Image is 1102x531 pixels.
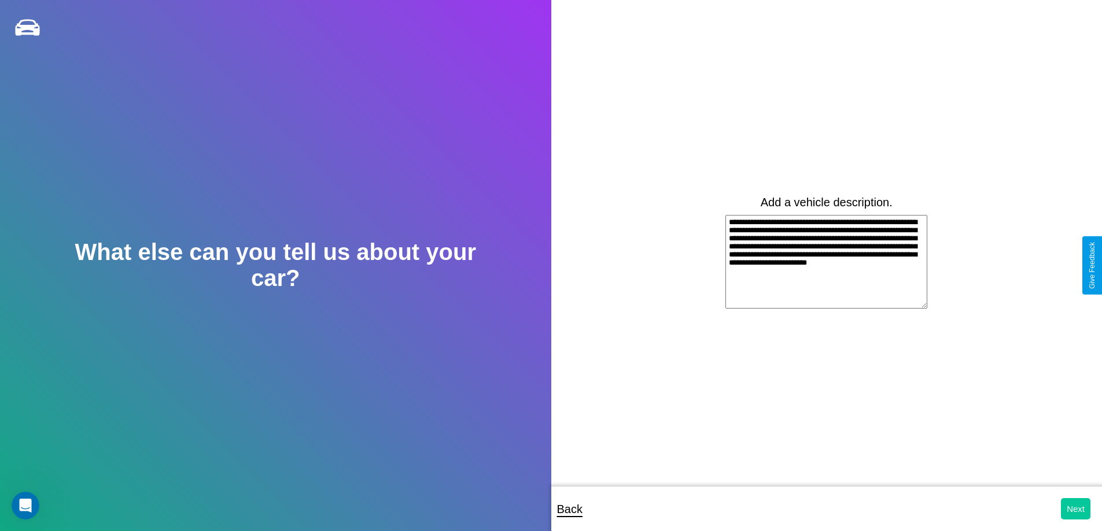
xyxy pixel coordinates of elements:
[1088,242,1096,289] div: Give Feedback
[761,196,893,209] label: Add a vehicle description.
[12,492,39,519] iframe: Intercom live chat
[557,499,583,519] p: Back
[1061,498,1090,519] button: Next
[55,239,496,291] h2: What else can you tell us about your car?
